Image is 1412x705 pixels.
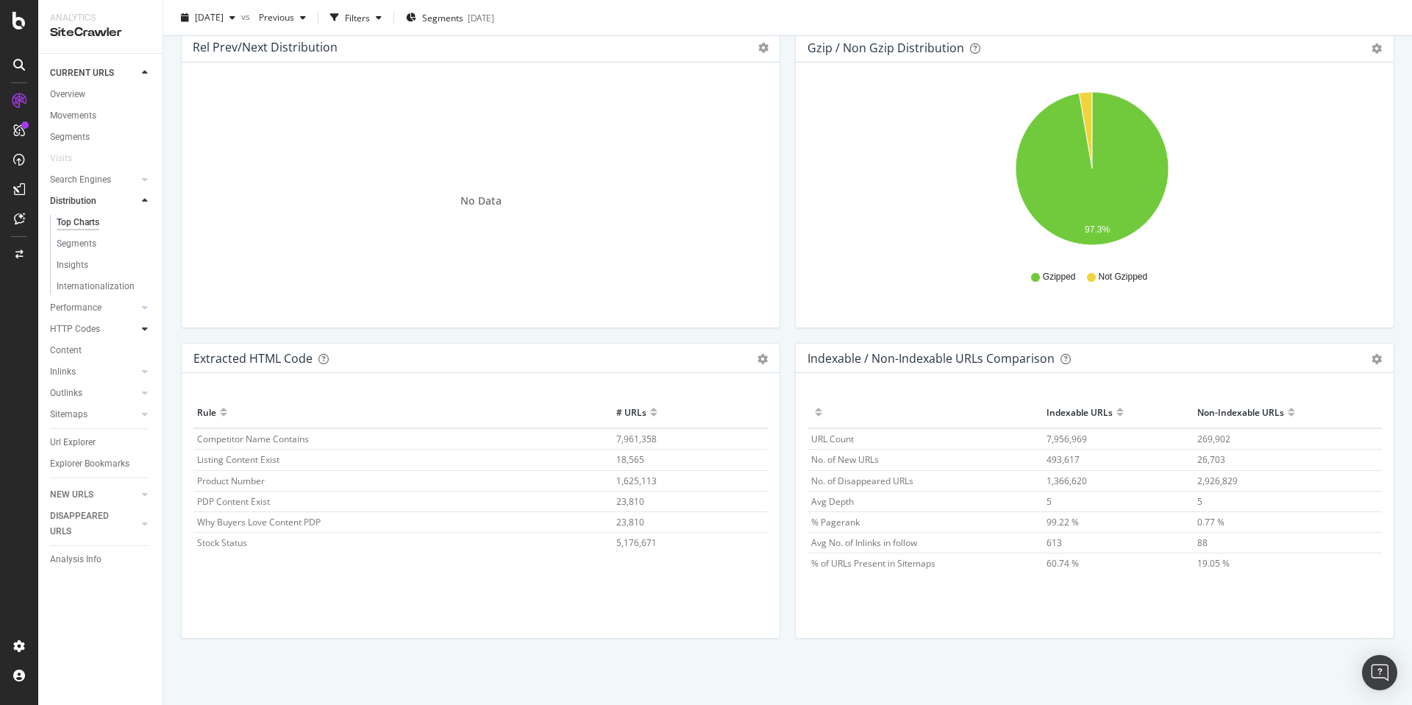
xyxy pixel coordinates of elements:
[1046,495,1052,508] span: 5
[50,552,152,567] a: Analysis Info
[1197,557,1230,570] span: 19.05 %
[811,516,860,528] span: % Pagerank
[253,6,312,29] button: Previous
[197,400,216,424] div: Rule
[50,194,96,209] div: Distribution
[1046,453,1080,466] span: 493,617
[1372,354,1382,364] div: gear
[50,172,138,188] a: Search Engines
[50,364,76,380] div: Inlinks
[616,453,644,466] span: 18,565
[197,475,265,487] span: Product Number
[757,354,768,364] div: gear
[50,151,72,166] div: Visits
[1197,453,1225,466] span: 26,703
[324,6,388,29] button: Filters
[241,10,253,22] span: vs
[57,236,96,252] div: Segments
[50,300,138,316] a: Performance
[468,11,494,24] div: [DATE]
[175,6,241,29] button: [DATE]
[50,108,96,124] div: Movements
[345,11,370,24] div: Filters
[50,386,138,401] a: Outlinks
[1046,400,1113,424] div: Indexable URLs
[807,351,1055,366] div: Indexable / Non-Indexable URLs Comparison
[50,194,138,209] a: Distribution
[400,6,500,29] button: Segments[DATE]
[57,279,152,294] a: Internationalization
[1197,536,1208,549] span: 88
[50,108,152,124] a: Movements
[50,343,82,358] div: Content
[1372,43,1382,54] div: gear
[50,435,96,450] div: Url Explorer
[811,453,879,466] span: No. of New URLs
[50,487,93,503] div: NEW URLS
[616,433,657,445] span: 7,961,358
[811,557,935,570] span: % of URLs Present in Sitemaps
[1099,271,1148,283] span: Not Gzipped
[193,38,338,57] h4: Rel Prev/Next distribution
[1197,400,1284,424] div: Non-Indexable URLs
[616,495,644,508] span: 23,810
[50,130,152,145] a: Segments
[50,343,152,358] a: Content
[50,322,100,337] div: HTTP Codes
[197,516,321,528] span: Why Buyers Love Content PDP
[1362,655,1397,690] div: Open Intercom Messenger
[50,65,114,81] div: CURRENT URLS
[57,236,152,252] a: Segments
[811,433,854,445] span: URL Count
[197,495,270,508] span: PDP Content Exist
[197,433,309,445] span: Competitor Name Contains
[811,536,917,549] span: Avg No. of Inlinks in follow
[460,194,502,208] span: No Data
[50,87,85,102] div: Overview
[50,435,152,450] a: Url Explorer
[1046,557,1079,570] span: 60.74 %
[50,151,87,166] a: Visits
[616,400,646,424] div: # URLs
[197,536,247,549] span: Stock Status
[253,11,294,24] span: Previous
[50,12,151,24] div: Analytics
[50,300,101,316] div: Performance
[1197,433,1230,445] span: 269,902
[616,536,657,549] span: 5,176,671
[50,407,138,422] a: Sitemaps
[50,552,101,567] div: Analysis Info
[197,453,279,466] span: Listing Content Exist
[807,40,964,55] div: Gzip / Non Gzip Distribution
[811,495,854,508] span: Avg Depth
[1043,271,1076,283] span: Gzipped
[1046,516,1079,528] span: 99.22 %
[1197,516,1224,528] span: 0.77 %
[811,475,913,487] span: No. of Disappeared URLs
[50,87,152,102] a: Overview
[50,172,111,188] div: Search Engines
[50,65,138,81] a: CURRENT URLS
[50,386,82,401] div: Outlinks
[50,509,138,539] a: DISAPPEARED URLS
[1046,433,1087,445] span: 7,956,969
[422,11,463,24] span: Segments
[57,279,135,294] div: Internationalization
[57,215,99,230] div: Top Charts
[758,43,769,53] i: Options
[50,407,88,422] div: Sitemaps
[50,456,129,472] div: Explorer Bookmarks
[807,86,1377,257] svg: A chart.
[50,509,124,539] div: DISAPPEARED URLS
[50,456,152,472] a: Explorer Bookmarks
[1046,475,1087,487] span: 1,366,620
[1197,495,1202,508] span: 5
[50,130,90,145] div: Segments
[50,487,138,503] a: NEW URLS
[50,322,138,337] a: HTTP Codes
[50,364,138,380] a: Inlinks
[57,258,152,273] a: Insights
[57,258,88,273] div: Insights
[50,24,151,41] div: SiteCrawler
